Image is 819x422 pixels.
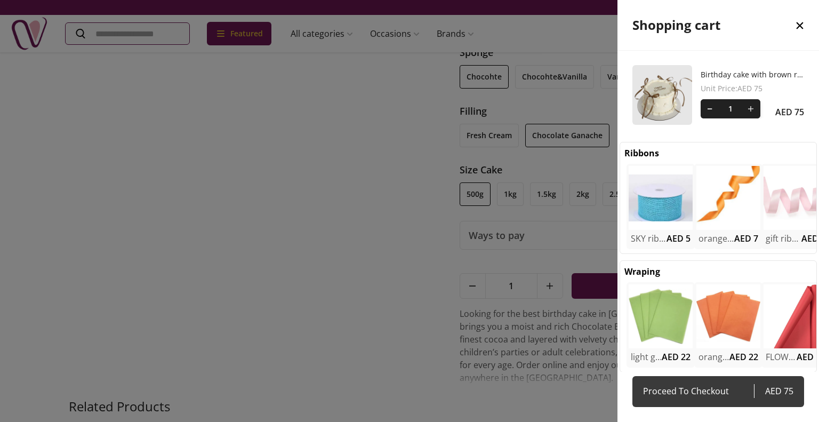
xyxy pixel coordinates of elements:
[701,69,804,80] a: Birthday cake with brown ribbon
[701,83,804,94] span: Unit Price : AED 75
[694,282,762,368] div: uae-gifts-orange wrappingorange wrappingAED 22
[632,376,804,407] a: Proceed To CheckoutAED 75
[631,232,667,245] h2: SKY ribbons
[662,351,690,363] span: AED 22
[729,351,758,363] span: AED 22
[631,351,662,363] h2: light green wrapping
[629,284,693,348] img: uae-gifts-light green wrapping
[632,50,804,140] div: Birthday cake with brown ribbon
[667,232,690,245] span: AED 5
[629,166,693,230] img: uae-gifts-SKY ribbons
[781,1,819,49] button: close
[643,384,754,399] span: Proceed To Checkout
[698,232,734,245] h2: orange gift ribbons
[734,232,758,245] span: AED 7
[775,106,804,118] span: AED 75
[720,99,741,118] span: 1
[624,147,659,160] h2: Ribbons
[698,351,729,363] h2: orange wrapping
[627,282,695,368] div: uae-gifts-light green wrappinglight green wrappingAED 22
[624,265,660,278] h2: Wraping
[696,284,760,348] img: uae-gifts-orange wrapping
[766,232,801,245] h2: gift ribbons light pink
[696,166,760,230] img: uae-gifts-orange gift ribbons
[766,351,797,363] h2: FLOWER WRAPPING RED
[632,17,720,34] h2: Shopping cart
[627,164,695,249] div: uae-gifts-SKY ribbonsSKY ribbonsAED 5
[754,384,793,399] span: AED 75
[694,164,762,249] div: uae-gifts-orange gift ribbonsorange gift ribbonsAED 7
